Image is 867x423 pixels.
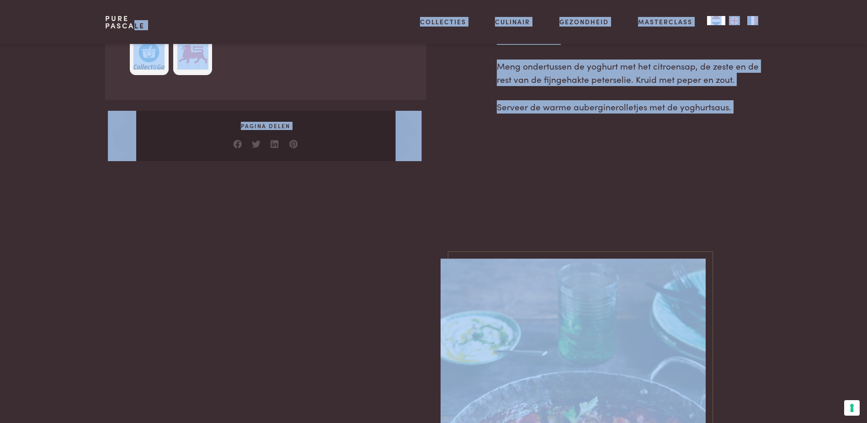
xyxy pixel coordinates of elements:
[133,122,398,130] span: Pagina delen
[497,100,731,113] span: Serveer de warme auberginerolletjes met de yoghurtsaus.
[105,15,145,29] a: PurePascale
[559,17,609,27] a: Gezondheid
[707,16,725,25] a: NL
[177,42,208,70] img: Delhaize
[707,16,725,25] div: Language
[638,17,692,27] a: Masterclass
[725,16,762,25] ul: Language list
[133,42,165,70] img: c308188babc36a3a401bcb5cb7e020f4d5ab42f7cacd8327e500463a43eeb86c.svg
[420,17,466,27] a: Collecties
[725,16,744,25] a: EN
[497,60,759,85] span: Meng ondertussen de yoghurt met het citroensap, de zeste en de rest van de fijngehakte peterselie...
[495,17,530,27] a: Culinair
[744,16,762,25] a: FR
[707,16,762,25] aside: Language selected: Nederlands
[844,400,860,416] button: Uw voorkeuren voor toestemming voor trackingtechnologieën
